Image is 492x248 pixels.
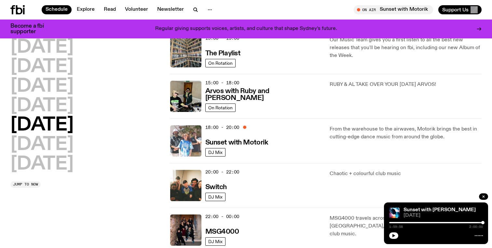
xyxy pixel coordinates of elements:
a: On Rotation [205,103,236,112]
img: A corner shot of the fbi music library [170,36,201,67]
span: Support Us [442,7,469,13]
span: [DATE] [403,213,483,218]
a: Explore [73,5,99,14]
button: Jump to now [10,181,41,188]
p: Chaotic + colourful club music [330,170,482,178]
button: [DATE] [10,116,74,134]
img: Simon Caldwell stands side on, looking downwards. He has headphones on. Behind him is a brightly ... [389,208,400,218]
p: MSG4000 travels across and beyond the 4000 miles of [GEOGRAPHIC_DATA], showcasing and blending ex... [330,214,482,238]
a: DJ Mix [205,148,225,157]
img: A warm film photo of the switch team sitting close together. from left to right: Cedar, Lau, Sand... [170,170,201,201]
a: Switch [205,183,227,191]
h3: Switch [205,184,227,191]
a: Sunset with [PERSON_NAME] [403,207,476,213]
span: 22:00 - 00:00 [205,214,239,220]
span: Jump to now [13,183,38,186]
p: Our Music Team gives you a first listen to all the best new releases that you'll be hearing on fb... [330,36,482,60]
p: Regular giving supports voices, artists, and culture that shape Sydney’s future. [155,26,337,32]
a: Arvos with Ruby and [PERSON_NAME] [205,87,322,102]
a: The Playlist [205,49,240,57]
span: On Rotation [208,61,233,65]
p: RUBY & AL TAKE OVER YOUR [DATE] ARVOS! [330,81,482,89]
span: 15:00 - 18:00 [205,80,239,86]
span: DJ Mix [208,194,223,199]
a: On Rotation [205,59,236,67]
h3: The Playlist [205,50,240,57]
button: [DATE] [10,155,74,173]
span: On Rotation [208,105,233,110]
a: DJ Mix [205,237,225,246]
h3: Become a fbi supporter [10,23,52,34]
img: Ruby wears a Collarbones t shirt and pretends to play the DJ decks, Al sings into a pringles can.... [170,81,201,112]
p: From the warehouse to the airwaves, Motorik brings the best in cutting-edge dance music from arou... [330,125,482,141]
span: 1:59:58 [389,225,403,228]
button: [DATE] [10,136,74,154]
h3: MSG4000 [205,228,239,235]
span: DJ Mix [208,150,223,155]
a: Read [100,5,120,14]
a: Sunset with Motorik [205,138,268,146]
button: Support Us [438,5,482,14]
a: Volunteer [121,5,152,14]
h3: Sunset with Motorik [205,139,268,146]
span: DJ Mix [208,239,223,244]
a: Schedule [42,5,72,14]
span: 18:00 - 20:00 [205,124,239,131]
h3: Arvos with Ruby and [PERSON_NAME] [205,88,322,102]
a: MSG4000 [205,227,239,235]
img: Andrew, Reenie, and Pat stand in a row, smiling at the camera, in dappled light with a vine leafe... [170,125,201,157]
span: 2:00:00 [469,225,483,228]
a: DJ Mix [205,193,225,201]
button: [DATE] [10,58,74,76]
button: On AirSunset with Motorik [354,5,433,14]
button: [DATE] [10,97,74,115]
button: [DATE] [10,38,74,57]
span: 20:00 - 22:00 [205,169,239,175]
button: [DATE] [10,77,74,96]
a: Newsletter [153,5,188,14]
